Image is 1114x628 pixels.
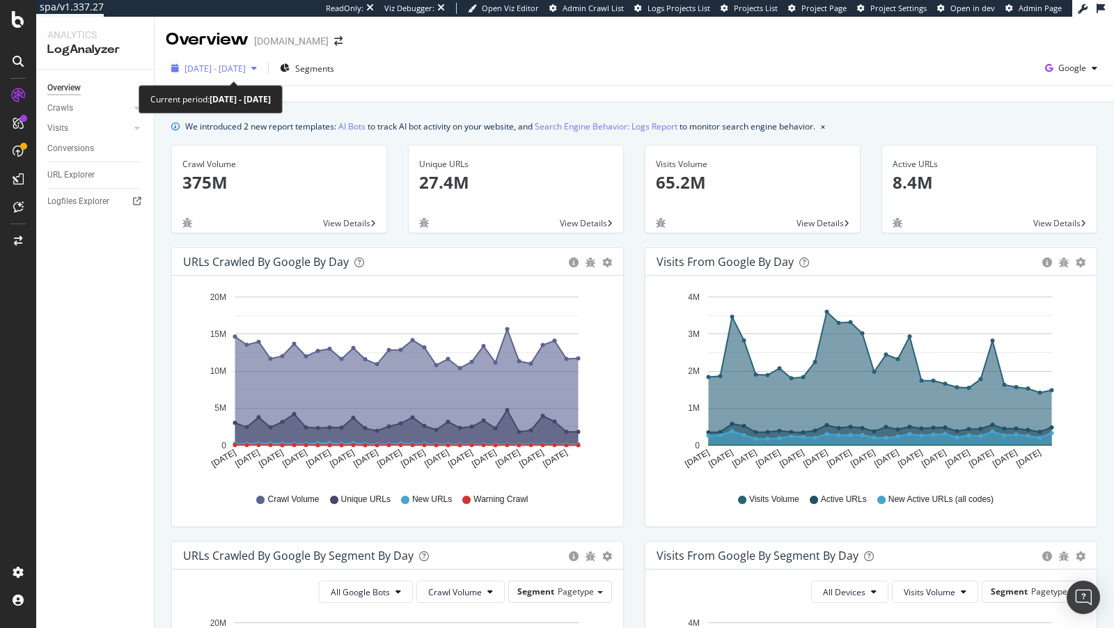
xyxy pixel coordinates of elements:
[602,551,612,561] div: gear
[602,258,612,267] div: gear
[257,448,285,469] text: [DATE]
[326,3,363,14] div: ReadOnly:
[1076,551,1085,561] div: gear
[182,171,376,194] p: 375M
[281,448,308,469] text: [DATE]
[688,329,700,339] text: 3M
[446,448,474,469] text: [DATE]
[821,494,867,505] span: Active URLs
[657,287,1086,480] svg: A chart.
[893,171,1086,194] p: 8.4M
[749,494,799,505] span: Visits Volume
[210,366,226,376] text: 10M
[517,448,545,469] text: [DATE]
[1019,3,1062,13] span: Admin Page
[416,581,505,603] button: Crawl Volume
[171,119,1097,134] div: info banner
[468,3,539,14] a: Open Viz Editor
[352,448,379,469] text: [DATE]
[1059,258,1069,267] div: bug
[656,218,666,228] div: bug
[295,63,334,74] span: Segments
[817,116,829,136] button: close banner
[811,581,888,603] button: All Devices
[517,586,554,597] span: Segment
[888,494,994,505] span: New Active URLs (all codes)
[47,141,94,156] div: Conversions
[47,28,143,42] div: Analytics
[656,158,849,171] div: Visits Volume
[558,586,594,597] span: Pagetype
[183,255,349,269] div: URLs Crawled by Google by day
[341,494,391,505] span: Unique URLs
[47,168,144,182] a: URL Explorer
[801,448,829,469] text: [DATE]
[695,441,700,450] text: 0
[991,448,1019,469] text: [DATE]
[801,3,847,13] span: Project Page
[683,448,711,469] text: [DATE]
[47,141,144,156] a: Conversions
[210,329,226,339] text: 15M
[893,158,1086,171] div: Active URLs
[1040,57,1103,79] button: Google
[233,448,261,469] text: [DATE]
[334,36,343,46] div: arrow-right-arrow-left
[166,57,262,79] button: [DATE] - [DATE]
[210,292,226,302] text: 20M
[210,93,271,105] b: [DATE] - [DATE]
[823,586,865,598] span: All Devices
[1058,62,1086,74] span: Google
[419,218,429,228] div: bug
[937,3,995,14] a: Open in dev
[688,366,700,376] text: 2M
[384,3,434,14] div: Viz Debugger:
[1031,586,1067,597] span: Pagetype
[412,494,452,505] span: New URLs
[788,3,847,14] a: Project Page
[47,42,143,58] div: LogAnalyzer
[870,3,927,13] span: Project Settings
[482,3,539,13] span: Open Viz Editor
[328,448,356,469] text: [DATE]
[1005,3,1062,14] a: Admin Page
[331,586,390,598] span: All Google Bots
[656,171,849,194] p: 65.2M
[428,586,482,598] span: Crawl Volume
[423,448,450,469] text: [DATE]
[893,218,902,228] div: bug
[549,3,624,14] a: Admin Crawl List
[991,586,1028,597] span: Segment
[254,34,329,48] div: [DOMAIN_NAME]
[896,448,924,469] text: [DATE]
[541,448,569,469] text: [DATE]
[721,3,778,14] a: Projects List
[1042,258,1052,267] div: circle-info
[47,168,95,182] div: URL Explorer
[967,448,995,469] text: [DATE]
[47,101,73,116] div: Crawls
[707,448,735,469] text: [DATE]
[1059,551,1069,561] div: bug
[657,549,858,563] div: Visits from Google By Segment By Day
[1014,448,1042,469] text: [DATE]
[182,158,376,171] div: Crawl Volume
[304,448,332,469] text: [DATE]
[183,287,613,480] div: A chart.
[182,218,192,228] div: bug
[47,121,68,136] div: Visits
[47,194,109,209] div: Logfiles Explorer
[183,549,414,563] div: URLs Crawled by Google By Segment By Day
[754,448,782,469] text: [DATE]
[563,3,624,13] span: Admin Crawl List
[214,404,226,414] text: 5M
[950,3,995,13] span: Open in dev
[470,448,498,469] text: [DATE]
[185,119,815,134] div: We introduced 2 new report templates: to track AI bot activity on your website, and to monitor se...
[872,448,900,469] text: [DATE]
[399,448,427,469] text: [DATE]
[569,551,579,561] div: circle-info
[920,448,948,469] text: [DATE]
[323,217,370,229] span: View Details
